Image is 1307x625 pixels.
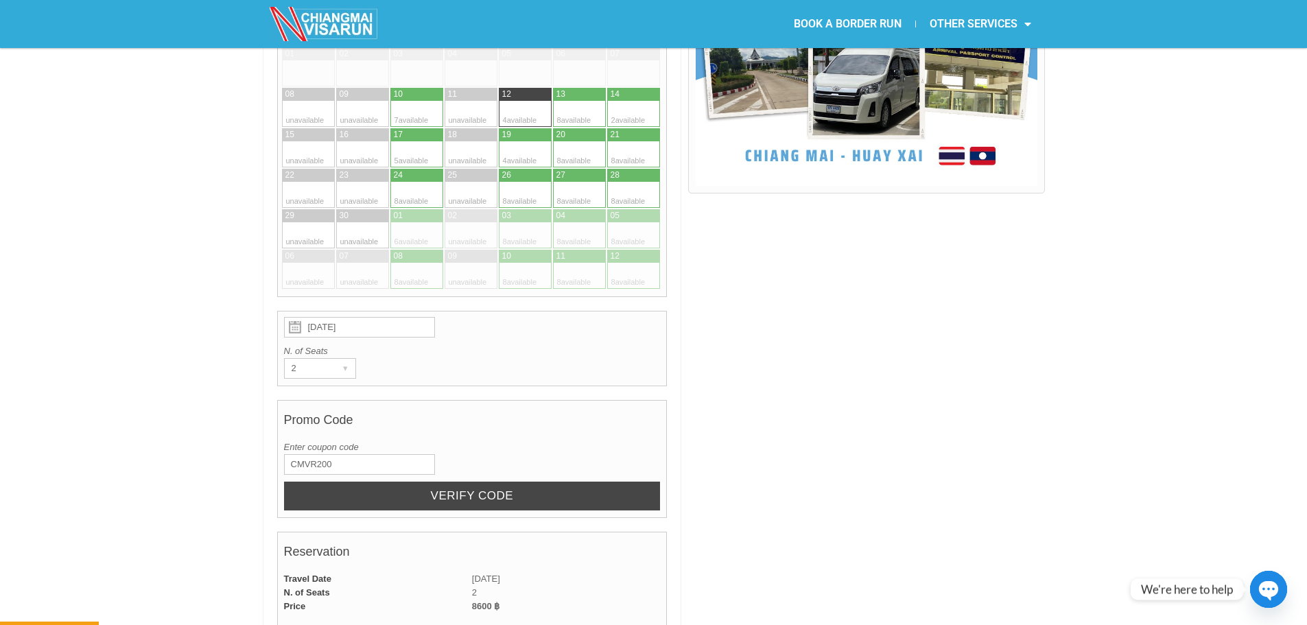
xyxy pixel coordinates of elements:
[556,89,565,100] div: 13
[502,250,511,262] div: 10
[448,250,457,262] div: 09
[340,250,349,262] div: 07
[611,210,620,222] div: 05
[277,600,472,613] td: Price
[448,169,457,181] div: 25
[472,600,667,613] td: 8600 ฿
[394,250,403,262] div: 08
[502,129,511,141] div: 19
[502,210,511,222] div: 03
[448,89,457,100] div: 11
[394,129,403,141] div: 17
[277,572,472,586] td: Travel Date
[611,250,620,262] div: 12
[502,48,511,60] div: 05
[780,8,915,40] a: BOOK A BORDER RUN
[340,129,349,141] div: 16
[502,89,511,100] div: 12
[285,89,294,100] div: 08
[394,48,403,60] div: 03
[472,586,667,600] td: 2
[556,129,565,141] div: 20
[448,129,457,141] div: 18
[502,169,511,181] div: 26
[285,250,294,262] div: 06
[284,344,661,358] label: N. of Seats
[394,210,403,222] div: 01
[336,359,355,378] div: ▾
[472,572,667,586] td: [DATE]
[284,440,661,454] label: Enter coupon code
[556,250,565,262] div: 11
[285,129,294,141] div: 15
[277,586,472,600] td: N. of Seats
[284,482,661,511] input: Verify code
[340,89,349,100] div: 09
[654,8,1045,40] nav: Menu
[556,169,565,181] div: 27
[916,8,1045,40] a: OTHER SERVICES
[611,169,620,181] div: 28
[284,538,661,572] h4: Reservation
[285,48,294,60] div: 01
[340,169,349,181] div: 23
[556,48,565,60] div: 06
[284,406,661,440] h4: Promo Code
[285,210,294,222] div: 29
[285,169,294,181] div: 22
[340,48,349,60] div: 02
[611,89,620,100] div: 14
[394,169,403,181] div: 24
[611,129,620,141] div: 21
[340,210,349,222] div: 30
[448,210,457,222] div: 02
[448,48,457,60] div: 04
[285,359,329,378] div: 2
[611,48,620,60] div: 07
[556,210,565,222] div: 04
[394,89,403,100] div: 10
